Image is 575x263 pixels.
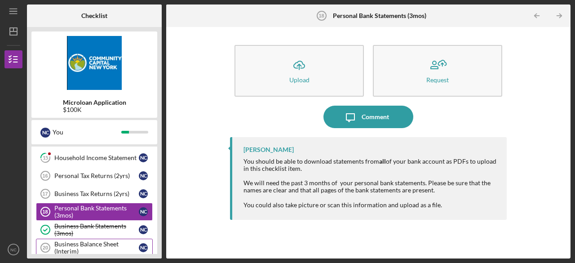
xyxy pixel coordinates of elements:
[54,223,139,237] div: Business Bank Statements (3mos)
[36,185,153,203] a: 17Business Tax Returns (2yrs)NC
[42,191,48,196] tspan: 17
[36,149,153,167] a: 15Household Income StatementNC
[10,247,17,252] text: NC
[54,205,139,219] div: Personal Bank Statements (3mos)
[36,167,153,185] a: 16Personal Tax Returns (2yrs)NC
[373,45,502,97] button: Request
[139,225,148,234] div: N C
[323,106,413,128] button: Comment
[54,154,139,161] div: Household Income Statement
[139,243,148,252] div: N C
[54,190,139,197] div: Business Tax Returns (2yrs)
[362,106,389,128] div: Comment
[43,245,48,250] tspan: 20
[63,106,126,113] div: $100K
[243,146,294,153] div: [PERSON_NAME]
[139,189,148,198] div: N C
[42,209,48,214] tspan: 18
[379,157,386,165] strong: all
[54,241,139,255] div: Business Balance Sheet (Interim)
[426,76,449,83] div: Request
[43,155,48,161] tspan: 15
[40,128,50,138] div: N C
[289,76,310,83] div: Upload
[36,239,153,257] a: 20Business Balance Sheet (Interim)NC
[31,36,157,90] img: Product logo
[63,99,126,106] b: Microloan Application
[333,12,426,19] b: Personal Bank Statements (3mos)
[234,45,364,97] button: Upload
[81,12,107,19] b: Checklist
[4,241,22,259] button: NC
[318,13,324,18] tspan: 18
[139,171,148,180] div: N C
[243,158,498,209] div: You should be able to download statements from of your bank account as PDFs to upload in this che...
[54,172,139,179] div: Personal Tax Returns (2yrs)
[36,221,153,239] a: Business Bank Statements (3mos)NC
[36,203,153,221] a: 18Personal Bank Statements (3mos)NC
[53,125,121,140] div: You
[42,173,48,178] tspan: 16
[139,207,148,216] div: N C
[139,153,148,162] div: N C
